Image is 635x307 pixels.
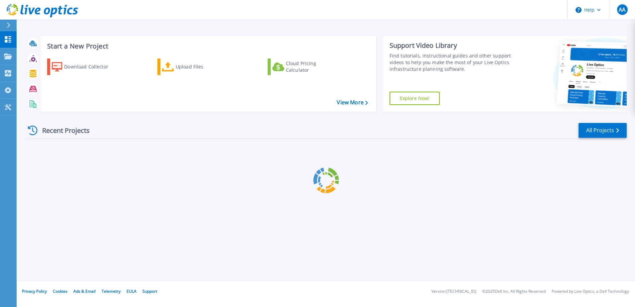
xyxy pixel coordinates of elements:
span: AA [619,7,625,12]
li: © 2025 Dell Inc. All Rights Reserved [482,289,546,294]
div: Find tutorials, instructional guides and other support videos to help you make the most of your L... [390,52,514,72]
a: Explore Now! [390,92,440,105]
div: Support Video Library [390,41,514,50]
div: Recent Projects [26,122,99,139]
li: Powered by Live Optics, a Dell Technology [552,289,629,294]
a: Ads & Email [73,288,96,294]
a: View More [337,99,368,106]
a: Privacy Policy [22,288,47,294]
div: Cloud Pricing Calculator [286,60,339,73]
a: Cloud Pricing Calculator [268,58,342,75]
a: All Projects [579,123,627,138]
a: Download Collector [47,58,121,75]
a: Upload Files [157,58,231,75]
div: Upload Files [176,60,229,73]
a: EULA [127,288,136,294]
h3: Start a New Project [47,43,368,50]
a: Telemetry [102,288,121,294]
a: Cookies [53,288,67,294]
li: Version: [TECHNICAL_ID] [431,289,476,294]
div: Download Collector [64,60,117,73]
a: Support [142,288,157,294]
